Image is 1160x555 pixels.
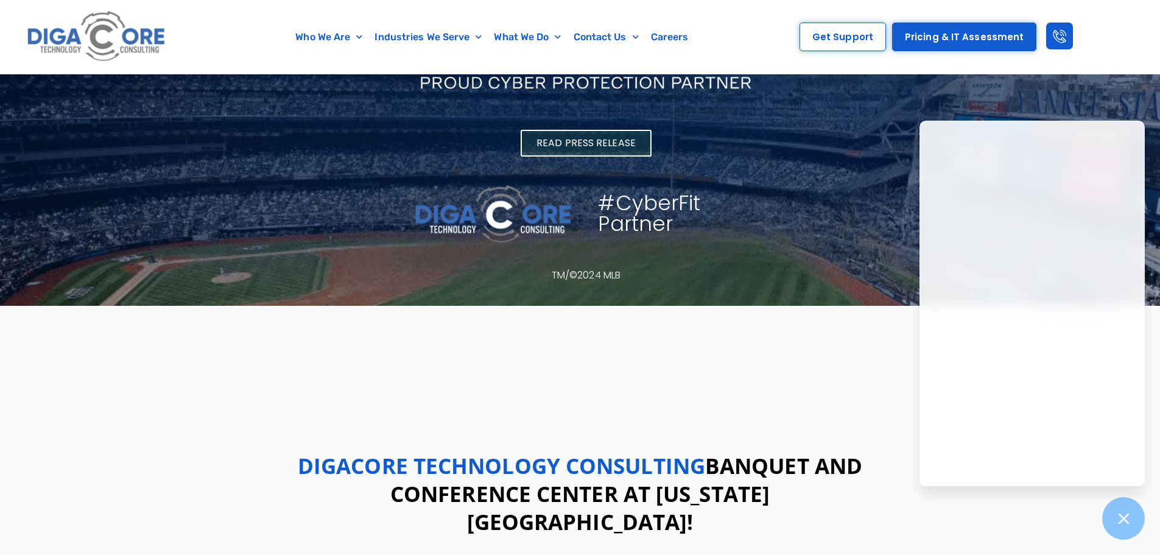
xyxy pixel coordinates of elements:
[298,451,705,480] bss: Digacore Technology Consulting
[413,181,574,246] img: 2 - Digacore
[800,23,886,51] a: Get Support
[488,23,567,51] a: What We Do
[568,23,645,51] a: Contact Us
[401,270,772,280] p: TM/©2024 MLB
[905,32,1024,41] span: Pricing & IT Assessment
[536,138,636,148] span: Read Press Release
[645,23,695,51] a: Careers
[228,23,756,51] nav: Menu
[24,6,170,68] img: Digacore logo 1
[598,193,759,234] h1: #CyberFit Partner
[521,130,652,157] a: Read Press Release
[291,452,869,536] h2: Banquet and Conference Center at [US_STATE][GEOGRAPHIC_DATA]!
[368,23,488,51] a: Industries We Serve
[289,23,368,51] a: Who We Are
[892,23,1036,51] a: Pricing & IT Assessment
[919,121,1145,486] iframe: Chatgenie Messenger
[812,32,873,41] span: Get Support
